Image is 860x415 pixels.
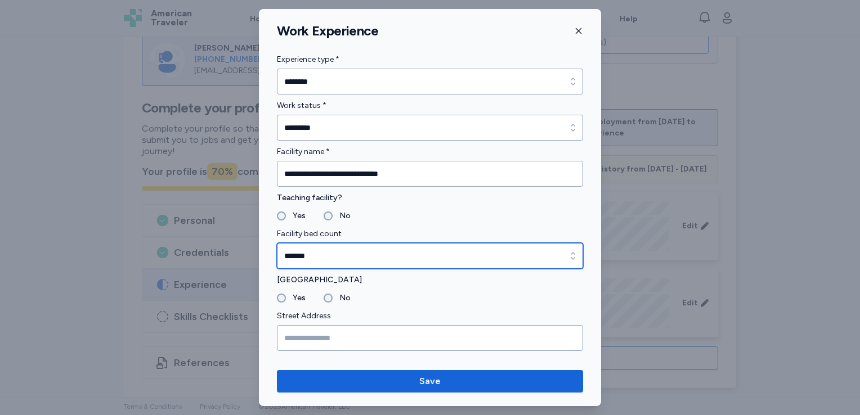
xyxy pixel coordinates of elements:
[419,375,441,388] span: Save
[277,161,583,187] input: Facility name *
[277,145,583,159] label: Facility name *
[333,291,351,305] label: No
[333,209,351,223] label: No
[277,355,583,369] label: City *
[277,273,583,287] label: [GEOGRAPHIC_DATA]
[277,227,583,241] label: Facility bed count
[286,209,306,223] label: Yes
[277,191,583,205] label: Teaching facility?
[277,53,583,66] label: Experience type *
[277,22,378,39] h1: Work Experience
[277,370,583,393] button: Save
[277,99,583,112] label: Work status *
[277,325,583,351] input: Street Address
[277,309,583,323] label: Street Address
[286,291,306,305] label: Yes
